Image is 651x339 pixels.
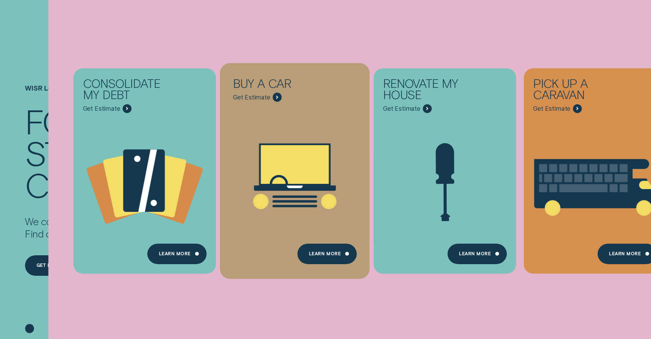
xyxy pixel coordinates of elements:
div: Pick up a caravan [533,78,624,104]
span: Get Estimate [233,94,270,101]
span: Get Estimate [383,105,420,112]
h1: Wisr loans [25,84,200,105]
a: Learn More [297,244,356,264]
p: We could all use a hand from time to time. Find out how Wisr loans can support you. [25,215,200,240]
h4: For the stuff that can't wait [25,105,200,200]
div: stuff [25,137,117,168]
div: Renovate My House [383,78,474,104]
a: Learn more [448,244,507,264]
span: Get Estimate [83,105,120,112]
div: Consolidate my debt [83,78,174,104]
span: Get Estimate [533,105,570,112]
div: For [25,105,86,137]
a: Renovate My House - Learn more [374,68,516,268]
a: Learn more [147,244,206,264]
div: Buy a car [233,78,324,93]
div: can't [25,168,112,200]
a: Consolidate my debt - Learn more [73,68,216,268]
a: Get estimate [25,255,82,276]
a: Buy a car - Learn more [223,68,366,268]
